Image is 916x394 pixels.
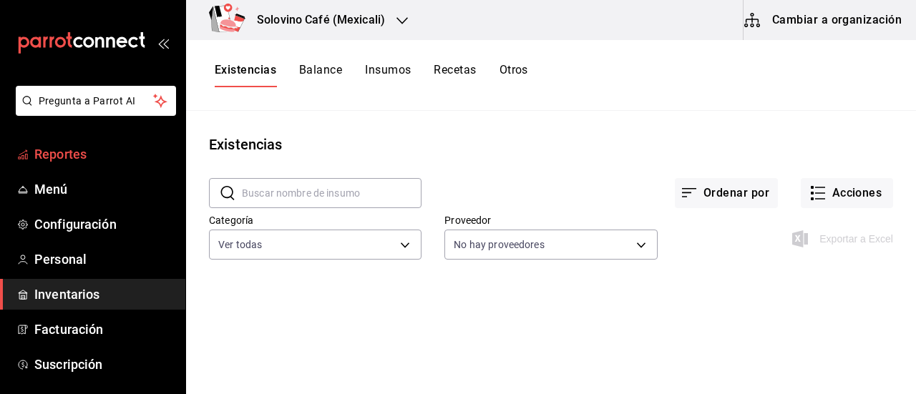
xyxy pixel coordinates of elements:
button: Ordenar por [675,178,778,208]
span: Reportes [34,144,174,164]
span: Pregunta a Parrot AI [39,94,154,109]
button: Pregunta a Parrot AI [16,86,176,116]
button: Acciones [801,178,893,208]
div: navigation tabs [215,63,528,87]
button: Insumos [365,63,411,87]
label: Categoría [209,215,422,225]
button: Balance [299,63,342,87]
button: Recetas [434,63,476,87]
span: Inventarios [34,285,174,304]
button: Existencias [215,63,276,87]
label: Proveedor [444,215,657,225]
span: Configuración [34,215,174,234]
span: Personal [34,250,174,269]
span: Suscripción [34,355,174,374]
h3: Solovino Café (Mexicali) [245,11,385,29]
button: Otros [500,63,528,87]
span: Ver todas [218,237,262,252]
input: Buscar nombre de insumo [242,179,422,207]
a: Pregunta a Parrot AI [10,104,176,119]
span: No hay proveedores [454,237,544,252]
div: Existencias [209,134,282,155]
span: Menú [34,179,174,199]
span: Facturación [34,320,174,339]
button: open_drawer_menu [157,37,169,49]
